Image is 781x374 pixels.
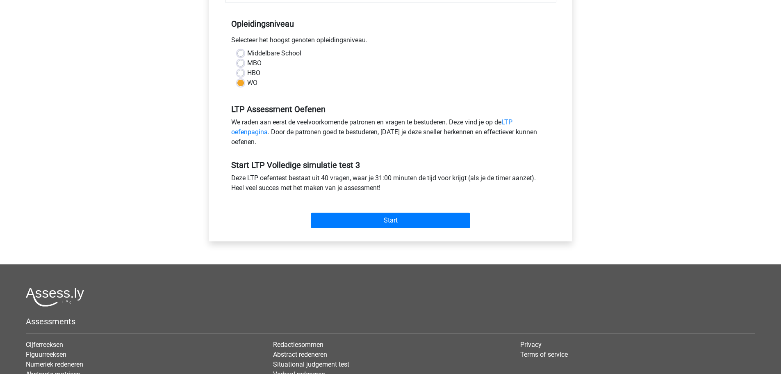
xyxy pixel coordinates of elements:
[26,351,66,358] a: Figuurreeksen
[26,360,83,368] a: Numeriek redeneren
[273,360,349,368] a: Situational judgement test
[247,58,262,68] label: MBO
[520,341,542,349] a: Privacy
[231,160,550,170] h5: Start LTP Volledige simulatie test 3
[225,35,556,48] div: Selecteer het hoogst genoten opleidingsniveau.
[247,68,260,78] label: HBO
[231,16,550,32] h5: Opleidingsniveau
[247,78,257,88] label: WO
[26,287,84,307] img: Assessly logo
[225,117,556,150] div: We raden aan eerst de veelvoorkomende patronen en vragen te bestuderen. Deze vind je op de . Door...
[26,341,63,349] a: Cijferreeksen
[311,213,470,228] input: Start
[273,351,327,358] a: Abstract redeneren
[520,351,568,358] a: Terms of service
[273,341,323,349] a: Redactiesommen
[225,173,556,196] div: Deze LTP oefentest bestaat uit 40 vragen, waar je 31:00 minuten de tijd voor krijgt (als je de ti...
[247,48,301,58] label: Middelbare School
[231,104,550,114] h5: LTP Assessment Oefenen
[26,317,755,326] h5: Assessments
